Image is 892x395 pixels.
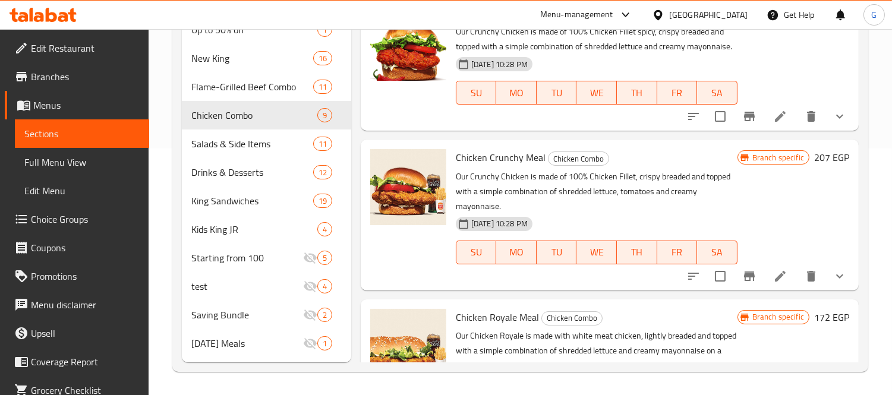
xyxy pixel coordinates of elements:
a: Full Menu View [15,148,149,176]
span: SA [702,244,733,261]
div: items [313,137,332,151]
img: Fiery Chicken Crunchy Meal [370,5,446,81]
span: TU [541,84,572,102]
span: 9 [318,110,332,121]
button: show more [825,262,854,290]
button: show more [825,102,854,131]
button: WE [576,81,617,105]
button: sort-choices [679,102,708,131]
span: TH [622,244,653,261]
div: items [317,336,332,350]
a: Branches [5,62,149,91]
span: TU [541,244,572,261]
a: Edit menu item [773,109,787,124]
svg: Inactive section [303,308,317,322]
div: Flame-Grilled Beef Combo [191,80,313,94]
button: TU [537,241,577,264]
span: FR [662,244,693,261]
div: test4 [182,272,351,301]
a: Edit menu item [773,269,787,283]
div: items [317,308,332,322]
span: G [871,8,877,21]
span: Branch specific [748,311,809,323]
span: MO [501,244,532,261]
button: delete [797,262,825,290]
span: Edit Restaurant [31,41,140,55]
span: 19 [314,195,332,207]
span: New King [191,51,313,65]
div: [GEOGRAPHIC_DATA] [669,8,748,21]
div: items [317,279,332,293]
div: items [313,165,332,179]
a: Promotions [5,262,149,290]
a: Menu disclaimer [5,290,149,319]
button: SA [697,241,737,264]
div: Drinks & Desserts12 [182,158,351,187]
span: SA [702,84,733,102]
svg: Inactive section [303,336,317,350]
svg: Show Choices [833,109,847,124]
span: Branches [31,69,140,84]
button: FR [657,81,698,105]
div: items [313,51,332,65]
span: Chicken Crunchy Meal [456,148,546,166]
span: Starting from 100 [191,251,303,265]
span: Kids King JR [191,222,317,236]
div: items [317,251,332,265]
button: TH [617,241,657,264]
button: FR [657,241,698,264]
span: FR [662,84,693,102]
div: King Sandwiches19 [182,187,351,215]
div: Starting from 1005 [182,244,351,272]
a: Edit Restaurant [5,34,149,62]
a: Coupons [5,233,149,262]
svg: Show Choices [833,269,847,283]
button: MO [496,241,537,264]
span: [DATE] Meals [191,336,303,350]
span: Drinks & Desserts [191,165,313,179]
span: Chicken Combo [549,152,609,166]
span: 12 [314,167,332,178]
span: MO [501,84,532,102]
p: Our Chicken Royale is made with white meat chicken, lightly breaded and topped with a simple comb... [456,328,737,373]
svg: Inactive section [303,279,317,293]
span: 16 [314,53,332,64]
div: Kids King JR4 [182,215,351,244]
span: Chicken Combo [191,108,317,122]
span: Sections [24,127,140,141]
span: Branch specific [748,152,809,163]
span: Select to update [708,104,733,129]
span: Select to update [708,264,733,289]
div: Chicken Combo [548,151,609,166]
button: sort-choices [679,262,708,290]
span: 11 [314,138,332,150]
button: SU [456,241,496,264]
div: Chicken Combo9 [182,101,351,129]
button: SU [456,81,496,105]
h6: 207 EGP [814,149,849,166]
div: [DATE] Meals1 [182,329,351,358]
span: Saving Bundle [191,308,303,322]
div: items [313,194,332,208]
div: Ramadan Meals [191,336,303,350]
span: WE [581,244,612,261]
button: TU [537,81,577,105]
span: Promotions [31,269,140,283]
span: 1 [318,338,332,349]
div: Saving Bundle2 [182,301,351,329]
svg: Inactive section [303,251,317,265]
span: test [191,279,303,293]
span: [DATE] 10:28 PM [467,218,532,229]
button: MO [496,81,537,105]
span: SU [461,244,491,261]
div: items [313,80,332,94]
a: Coverage Report [5,347,149,376]
button: SA [697,81,737,105]
img: Chicken Crunchy Meal [370,149,446,225]
span: Chicken Royale Meal [456,308,539,326]
span: Upsell [31,326,140,340]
